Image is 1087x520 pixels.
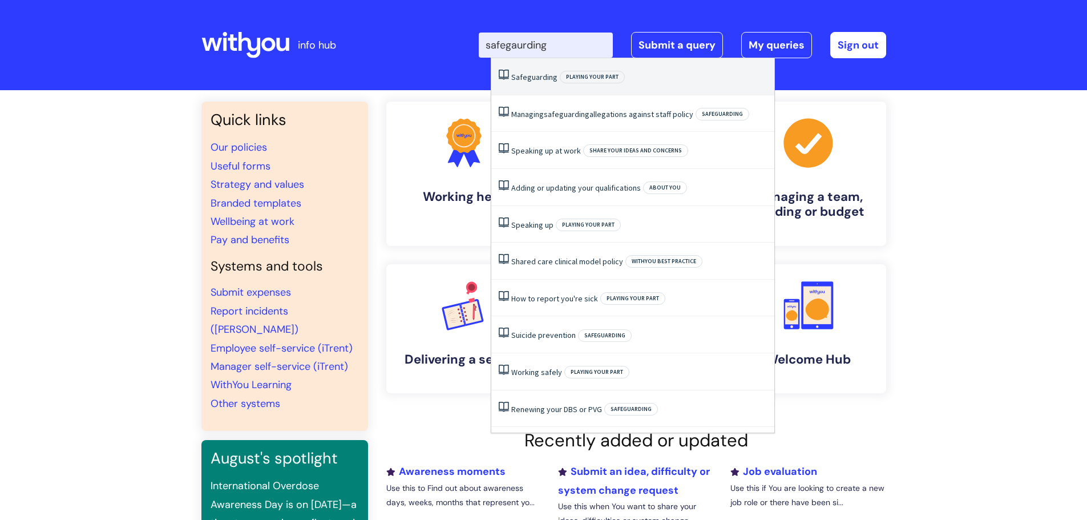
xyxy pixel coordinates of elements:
[625,255,702,268] span: WithYou best practice
[211,196,301,210] a: Branded templates
[578,329,632,342] span: Safeguarding
[511,146,581,156] a: Speaking up at work
[730,465,817,478] a: Job evaluation
[511,367,562,377] a: Working safely
[211,397,280,410] a: Other systems
[643,182,687,194] span: About you
[558,465,710,497] a: Submit an idea, difficulty or system change request
[511,293,598,304] a: How to report you're sick
[395,352,532,367] h4: Delivering a service
[696,108,749,120] span: Safeguarding
[211,341,353,355] a: Employee self-service (iTrent)
[211,449,359,467] h3: August's spotlight
[386,102,542,246] a: Working here
[511,404,602,414] a: Renewing your DBS or PVG
[600,292,665,305] span: Playing your part
[730,481,886,510] p: Use this if You are looking to create a new job role or there have been si...
[211,140,267,154] a: Our policies
[544,109,589,119] span: safeguarding
[386,481,542,510] p: Use this to Find out about awareness days, weeks, months that represent yo...
[556,219,621,231] span: Playing your part
[511,183,641,193] a: Adding or updating your qualifications
[560,71,625,83] span: Playing your part
[211,360,348,373] a: Manager self-service (iTrent)
[511,330,576,340] a: Suicide prevention
[211,159,270,173] a: Useful forms
[211,304,298,336] a: Report incidents ([PERSON_NAME])
[731,264,886,393] a: Welcome Hub
[211,111,359,129] h3: Quick links
[564,366,629,378] span: Playing your part
[740,190,877,220] h4: Managing a team, building or budget
[583,144,688,157] span: Share your ideas and concerns
[211,215,294,228] a: Wellbeing at work
[386,264,542,393] a: Delivering a service
[511,109,693,119] a: Managingsafeguardingallegations against staff policy
[211,378,292,392] a: WithYou Learning
[298,36,336,54] p: info hub
[511,72,557,82] a: Safeguarding
[395,190,532,204] h4: Working here
[211,259,359,275] h4: Systems and tools
[604,403,658,416] span: Safeguarding
[386,465,506,478] a: Awareness moments
[386,430,886,451] h2: Recently added or updated
[511,256,623,267] a: Shared care clinical model policy
[631,32,723,58] a: Submit a query
[511,220,553,230] a: Speaking up
[479,32,886,58] div: | -
[731,102,886,246] a: Managing a team, building or budget
[479,33,613,58] input: Search
[741,32,812,58] a: My queries
[211,178,304,191] a: Strategy and values
[211,285,291,299] a: Submit expenses
[211,233,289,247] a: Pay and benefits
[830,32,886,58] a: Sign out
[740,352,877,367] h4: Welcome Hub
